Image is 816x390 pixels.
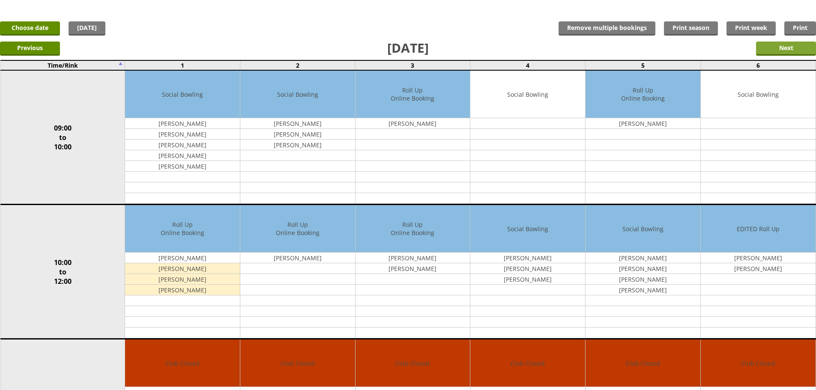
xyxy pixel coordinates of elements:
td: Social Bowling [470,71,585,118]
td: Roll Up Online Booking [240,205,355,253]
a: Print week [726,21,776,36]
td: Social Bowling [240,71,355,118]
td: [PERSON_NAME] [586,253,700,263]
td: [PERSON_NAME] [586,118,700,129]
td: [PERSON_NAME] [125,150,240,161]
td: [PERSON_NAME] [356,118,470,129]
input: Remove multiple bookings [559,21,655,36]
td: [PERSON_NAME] [240,253,355,263]
td: [PERSON_NAME] [356,253,470,263]
td: Club Closed [701,339,816,387]
td: [PERSON_NAME] [125,140,240,150]
td: [PERSON_NAME] [470,263,585,274]
td: [PERSON_NAME] [240,140,355,150]
a: Print [784,21,816,36]
td: 4 [470,60,586,70]
td: 6 [700,60,816,70]
td: Club Closed [586,339,700,387]
td: Roll Up Online Booking [356,205,470,253]
td: Club Closed [240,339,355,387]
td: 1 [125,60,240,70]
td: [PERSON_NAME] [701,263,816,274]
td: Social Bowling [125,71,240,118]
td: [PERSON_NAME] [125,274,240,285]
td: [PERSON_NAME] [125,253,240,263]
td: Social Bowling [701,71,816,118]
td: 3 [355,60,470,70]
td: [PERSON_NAME] [240,129,355,140]
td: [PERSON_NAME] [125,129,240,140]
td: 5 [586,60,701,70]
input: Next [756,42,816,56]
td: EDITED Roll Up [701,205,816,253]
td: Club Closed [356,339,470,387]
td: Social Bowling [470,205,585,253]
td: 10:00 to 12:00 [0,205,125,339]
a: [DATE] [69,21,105,36]
td: [PERSON_NAME] [470,253,585,263]
td: [PERSON_NAME] [240,118,355,129]
td: [PERSON_NAME] [125,285,240,295]
td: Time/Rink [0,60,125,70]
td: [PERSON_NAME] [470,274,585,285]
td: Club Closed [470,339,585,387]
td: Roll Up Online Booking [125,205,240,253]
td: [PERSON_NAME] [586,263,700,274]
td: [PERSON_NAME] [701,253,816,263]
td: [PERSON_NAME] [125,161,240,172]
td: 09:00 to 10:00 [0,70,125,205]
td: [PERSON_NAME] [586,285,700,295]
td: Roll Up Online Booking [586,71,700,118]
td: Roll Up Online Booking [356,71,470,118]
td: [PERSON_NAME] [356,263,470,274]
td: [PERSON_NAME] [125,118,240,129]
td: Social Bowling [586,205,700,253]
a: Print season [664,21,718,36]
td: Club Closed [125,339,240,387]
td: 2 [240,60,355,70]
td: [PERSON_NAME] [125,263,240,274]
td: [PERSON_NAME] [586,274,700,285]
